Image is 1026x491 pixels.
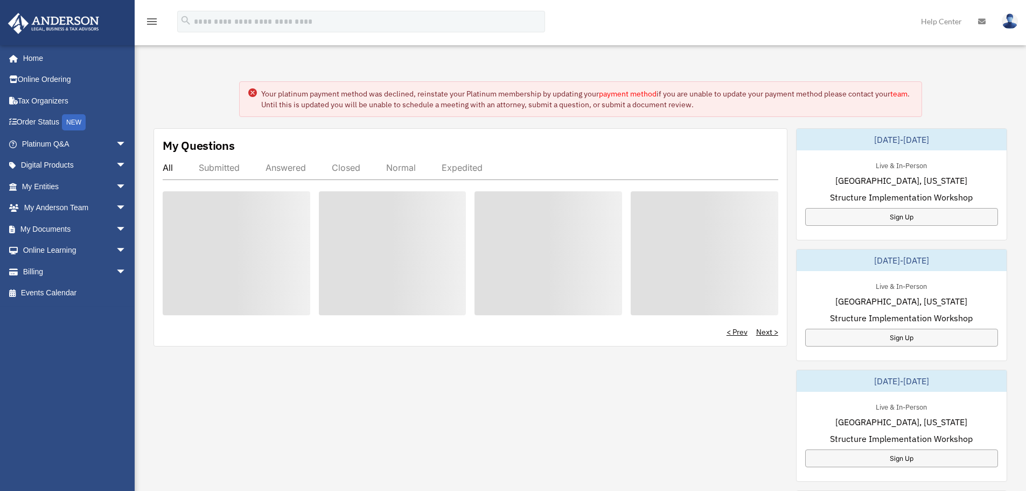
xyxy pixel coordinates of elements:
div: Normal [386,162,416,173]
a: < Prev [727,327,748,337]
a: team [890,89,908,99]
a: Platinum Q&Aarrow_drop_down [8,133,143,155]
a: My Documentsarrow_drop_down [8,218,143,240]
a: Order StatusNEW [8,112,143,134]
div: [DATE]-[DATE] [797,370,1007,392]
span: arrow_drop_down [116,197,137,219]
a: Tax Organizers [8,90,143,112]
div: NEW [62,114,86,130]
span: arrow_drop_down [116,218,137,240]
a: My Anderson Teamarrow_drop_down [8,197,143,219]
a: Home [8,47,137,69]
span: Structure Implementation Workshop [830,312,973,324]
a: Events Calendar [8,282,143,304]
div: Expedited [442,162,483,173]
span: arrow_drop_down [116,261,137,283]
span: [GEOGRAPHIC_DATA], [US_STATE] [835,174,967,187]
a: Billingarrow_drop_down [8,261,143,282]
div: Live & In-Person [867,400,936,412]
div: [DATE]-[DATE] [797,250,1007,271]
a: Sign Up [805,449,998,467]
a: payment method [599,89,657,99]
a: Online Learningarrow_drop_down [8,240,143,261]
i: search [180,15,192,26]
div: Live & In-Person [867,159,936,170]
div: Submitted [199,162,240,173]
a: Online Ordering [8,69,143,91]
div: Answered [266,162,306,173]
span: [GEOGRAPHIC_DATA], [US_STATE] [835,295,967,308]
img: User Pic [1002,13,1018,29]
span: [GEOGRAPHIC_DATA], [US_STATE] [835,416,967,428]
span: arrow_drop_down [116,176,137,198]
a: Sign Up [805,329,998,347]
span: Structure Implementation Workshop [830,432,973,445]
a: Next > [756,327,778,337]
div: My Questions [163,137,235,154]
a: Sign Up [805,208,998,226]
span: arrow_drop_down [116,155,137,177]
span: arrow_drop_down [116,133,137,155]
span: Structure Implementation Workshop [830,191,973,204]
div: Your platinum payment method was declined, reinstate your Platinum membership by updating your if... [261,88,913,110]
img: Anderson Advisors Platinum Portal [5,13,102,34]
div: Live & In-Person [867,280,936,291]
div: Closed [332,162,360,173]
div: [DATE]-[DATE] [797,129,1007,150]
a: My Entitiesarrow_drop_down [8,176,143,197]
a: menu [145,19,158,28]
div: All [163,162,173,173]
span: arrow_drop_down [116,240,137,262]
a: Digital Productsarrow_drop_down [8,155,143,176]
i: menu [145,15,158,28]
